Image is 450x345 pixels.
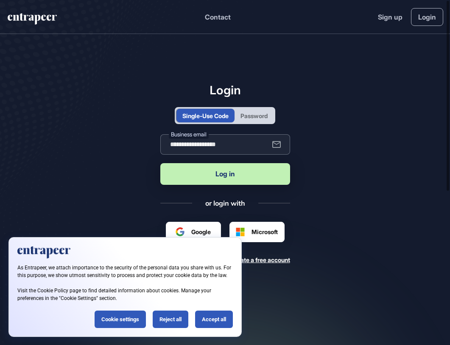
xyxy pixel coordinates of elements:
button: Log in [160,163,290,185]
span: Create a free account [231,256,290,263]
button: Contact [205,11,231,23]
div: Password [240,111,268,120]
a: Login [411,8,443,26]
a: Sign up [378,12,402,22]
div: or login with [205,198,245,208]
div: Single-Use Code [182,111,229,120]
a: entrapeer-logo [7,13,58,28]
h1: Login [160,83,290,97]
label: Business email [169,130,209,139]
span: Microsoft [252,227,278,236]
a: Create a free account [231,256,290,264]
